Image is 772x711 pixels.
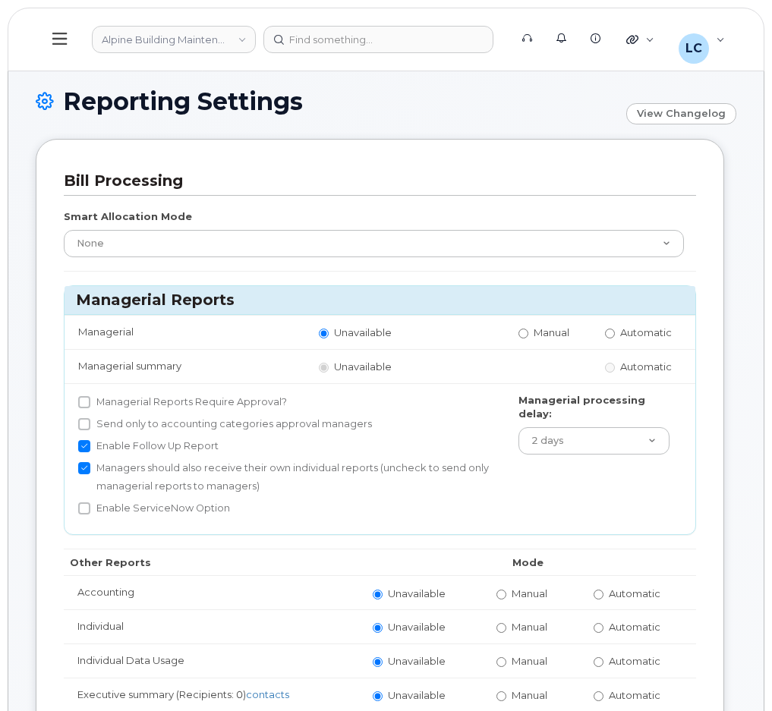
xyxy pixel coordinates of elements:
[78,499,230,518] label: Enable ServiceNow Option
[609,621,660,633] span: Automatic
[594,657,603,667] input: Automatic
[36,88,619,115] h1: Reporting Settings
[609,587,660,599] span: Automatic
[534,326,569,338] span: Manual
[78,502,90,514] input: Enable ServiceNow Option
[512,655,547,667] span: Manual
[65,349,305,383] td: Managerial summary
[64,643,359,678] td: Individual Data Usage
[518,393,670,421] label: Managerial processing delay:
[64,575,359,609] td: Accounting
[620,360,672,373] span: Automatic
[334,360,392,373] span: Unavailable
[620,326,672,338] span: Automatic
[78,393,287,411] label: Managerial Reports Require Approval?
[373,623,383,633] input: Unavailable
[64,209,192,224] label: Smart Allocation Mode
[373,657,383,667] input: Unavailable
[605,329,615,338] input: Automatic
[594,691,603,701] input: Automatic
[496,623,506,633] input: Manual
[594,623,603,633] input: Automatic
[78,418,90,430] input: Send only to accounting categories approval managers
[319,363,329,373] input: Unavailable
[496,590,506,599] input: Manual
[64,609,359,643] td: Individual
[518,329,528,338] input: Manual
[626,103,736,124] a: View Changelog
[388,689,446,701] span: Unavailable
[496,657,506,667] input: Manual
[64,549,359,576] th: Other Reports
[65,315,305,349] td: Managerial
[512,621,547,633] span: Manual
[64,171,685,191] h3: Bill Processing
[319,329,329,338] input: Unavailable
[78,437,219,455] label: Enable Follow Up Report
[594,590,603,599] input: Automatic
[388,621,446,633] span: Unavailable
[76,290,684,310] h3: Managerial Reports
[496,691,506,701] input: Manual
[334,326,392,338] span: Unavailable
[388,587,446,599] span: Unavailable
[78,415,372,433] label: Send only to accounting categories approval managers
[373,590,383,599] input: Unavailable
[609,689,660,701] span: Automatic
[78,462,90,474] input: Managers should also receive their own individual reports (uncheck to send only managerial report...
[78,440,90,452] input: Enable Follow Up Report
[78,396,90,408] input: Managerial Reports Require Approval?
[373,691,383,701] input: Unavailable
[388,655,446,667] span: Unavailable
[512,689,547,701] span: Manual
[605,363,615,373] input: Automatic
[512,587,547,599] span: Manual
[359,549,696,576] th: Mode
[246,688,289,700] a: contacts
[78,459,491,495] label: Managers should also receive their own individual reports (uncheck to send only managerial report...
[609,655,660,667] span: Automatic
